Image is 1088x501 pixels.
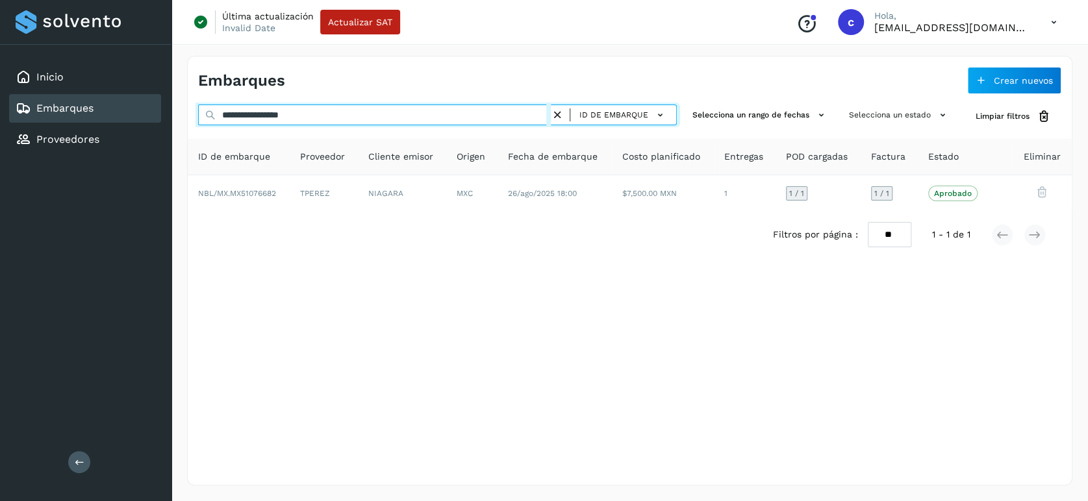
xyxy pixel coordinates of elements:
td: $7,500.00 MXN [612,175,714,212]
h4: Embarques [198,71,285,90]
span: Proveedor [300,150,345,164]
span: Estado [928,150,959,164]
span: POD cargadas [786,150,848,164]
span: ID de embarque [579,109,648,121]
span: 26/ago/2025 18:00 [508,189,577,198]
button: ID de embarque [576,106,671,125]
td: NIAGARA [358,175,447,212]
div: Embarques [9,94,161,123]
td: 1 [714,175,776,212]
span: NBL/MX.MX51076682 [198,189,276,198]
span: 1 / 1 [874,189,889,197]
span: Factura [871,150,905,164]
span: Cliente emisor [368,150,433,164]
span: Actualizar SAT [328,18,392,27]
p: cavila@niagarawater.com [874,21,1030,34]
span: Origen [457,150,485,164]
span: Crear nuevos [994,76,1053,85]
span: Filtros por página : [772,228,857,241]
p: Aprobado [934,189,972,198]
p: Hola, [874,10,1030,21]
button: Crear nuevos [967,67,1061,94]
span: 1 - 1 de 1 [932,228,970,241]
td: TPEREZ [290,175,357,212]
button: Selecciona un estado [844,104,955,126]
a: Inicio [36,71,64,83]
button: Actualizar SAT [320,10,400,34]
button: Selecciona un rango de fechas [687,104,833,126]
p: Última actualización [222,10,314,22]
div: Inicio [9,63,161,92]
span: Fecha de embarque [508,150,598,164]
div: Proveedores [9,125,161,154]
span: Costo planificado [622,150,700,164]
td: MXC [446,175,498,212]
a: Embarques [36,102,94,114]
p: Invalid Date [222,22,275,34]
a: Proveedores [36,133,99,145]
span: Entregas [724,150,763,164]
span: Eliminar [1023,150,1060,164]
span: ID de embarque [198,150,270,164]
span: Limpiar filtros [976,110,1030,122]
span: 1 / 1 [789,189,804,197]
button: Limpiar filtros [965,104,1061,128]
